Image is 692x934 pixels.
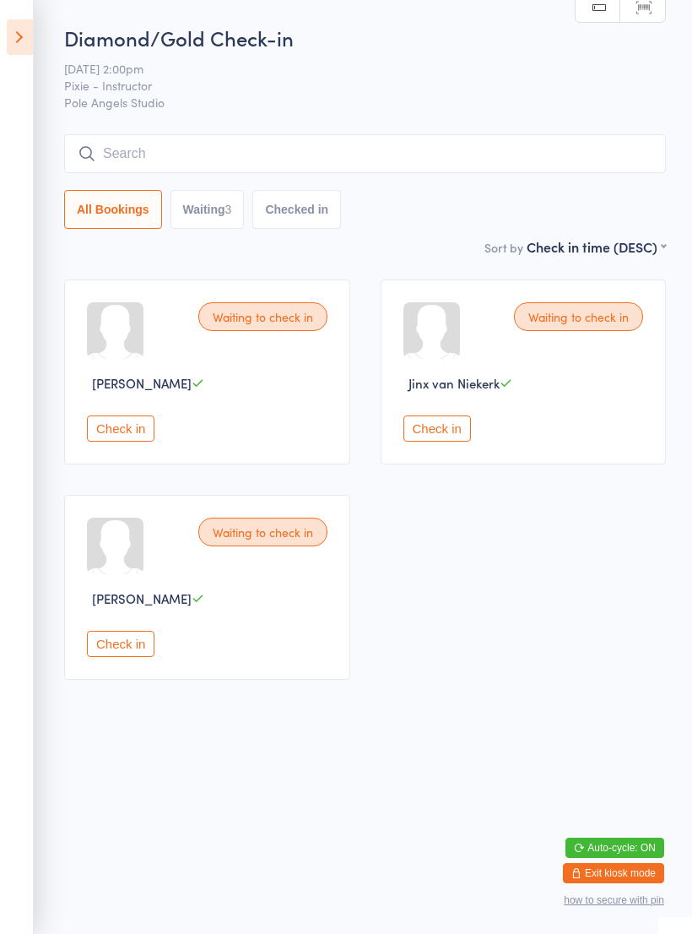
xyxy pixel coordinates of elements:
[92,589,192,607] span: [PERSON_NAME]
[564,894,664,906] button: how to secure with pin
[87,415,154,442] button: Check in
[408,374,500,392] span: Jinx van Niekerk
[252,190,341,229] button: Checked in
[225,203,232,216] div: 3
[563,863,664,883] button: Exit kiosk mode
[64,77,640,94] span: Pixie - Instructor
[484,239,523,256] label: Sort by
[64,190,162,229] button: All Bookings
[198,518,327,546] div: Waiting to check in
[565,838,664,858] button: Auto-cycle: ON
[527,237,666,256] div: Check in time (DESC)
[64,60,640,77] span: [DATE] 2:00pm
[64,24,666,52] h2: Diamond/Gold Check-in
[514,302,643,331] div: Waiting to check in
[170,190,245,229] button: Waiting3
[403,415,471,442] button: Check in
[198,302,327,331] div: Waiting to check in
[92,374,192,392] span: [PERSON_NAME]
[87,631,154,657] button: Check in
[64,134,666,173] input: Search
[64,94,666,111] span: Pole Angels Studio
